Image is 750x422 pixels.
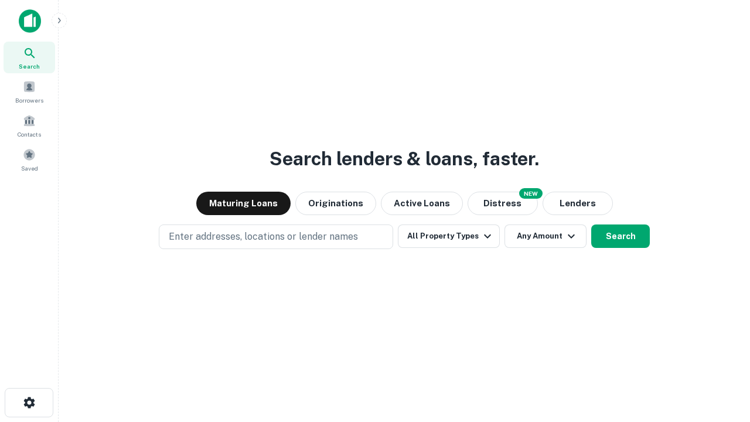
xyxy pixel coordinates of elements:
[19,9,41,33] img: capitalize-icon.png
[519,188,543,199] div: NEW
[468,192,538,215] button: Search distressed loans with lien and other non-mortgage details.
[691,328,750,384] iframe: Chat Widget
[4,144,55,175] a: Saved
[15,96,43,105] span: Borrowers
[159,224,393,249] button: Enter addresses, locations or lender names
[196,192,291,215] button: Maturing Loans
[270,145,539,173] h3: Search lenders & loans, faster.
[295,192,376,215] button: Originations
[18,130,41,139] span: Contacts
[4,76,55,107] a: Borrowers
[19,62,40,71] span: Search
[504,224,587,248] button: Any Amount
[4,42,55,73] a: Search
[543,192,613,215] button: Lenders
[21,164,38,173] span: Saved
[381,192,463,215] button: Active Loans
[398,224,500,248] button: All Property Types
[591,224,650,248] button: Search
[169,230,358,244] p: Enter addresses, locations or lender names
[4,110,55,141] a: Contacts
